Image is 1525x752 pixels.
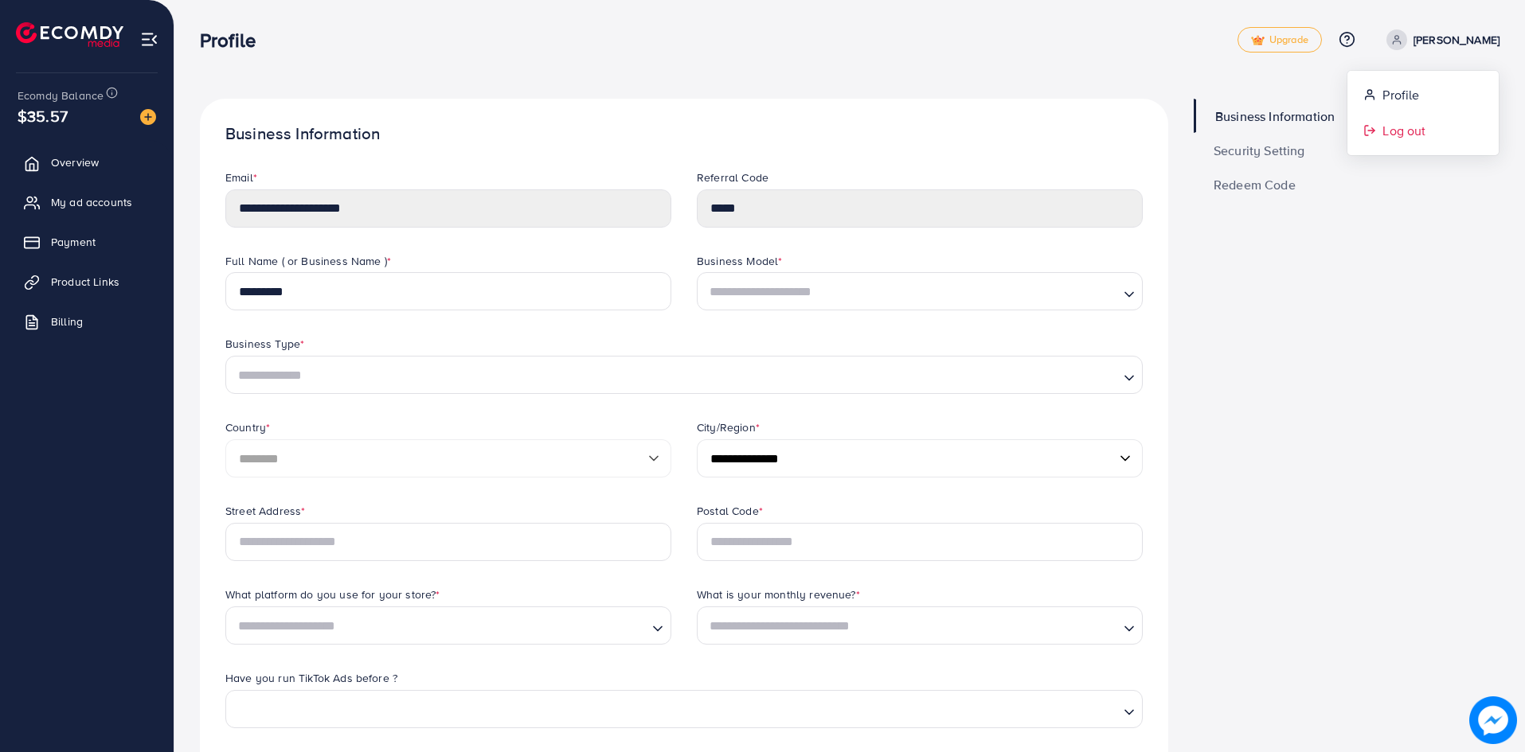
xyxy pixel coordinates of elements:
[1251,34,1308,46] span: Upgrade
[697,606,1143,645] div: Search for option
[1215,110,1335,123] span: Business Information
[225,253,391,269] label: Full Name ( or Business Name )
[12,266,162,298] a: Product Links
[1382,121,1425,140] span: Log out
[51,314,83,329] span: Billing
[225,586,440,602] label: What platform do you use for your store?
[12,186,162,218] a: My ad accounts
[697,419,760,435] label: City/Region
[233,614,646,639] input: Search for option
[51,274,119,290] span: Product Links
[12,146,162,178] a: Overview
[200,29,268,52] h3: Profile
[1347,70,1500,156] ul: [PERSON_NAME]
[1238,27,1322,53] a: tickUpgrade
[12,226,162,258] a: Payment
[18,88,104,103] span: Ecomdy Balance
[51,234,96,250] span: Payment
[225,419,270,435] label: Country
[225,336,304,352] label: Business Type
[1469,696,1517,744] img: image
[12,306,162,337] a: Billing
[1380,29,1500,50] a: [PERSON_NAME]
[1214,144,1305,157] span: Security Setting
[51,154,99,170] span: Overview
[140,109,156,125] img: image
[697,272,1143,310] div: Search for option
[16,22,123,47] img: logo
[225,503,305,519] label: Street Address
[697,586,860,602] label: What is your monthly revenue?
[697,503,763,519] label: Postal Code
[704,614,1117,639] input: Search for option
[1251,35,1265,46] img: tick
[225,169,257,185] label: Email
[704,280,1117,305] input: Search for option
[225,670,397,686] label: Have you run TikTok Ads before ?
[242,698,1117,723] input: Search for option
[225,606,671,645] div: Search for option
[697,169,768,185] label: Referral Code
[51,194,132,210] span: My ad accounts
[233,364,1117,388] input: Search for option
[1382,85,1419,104] span: Profile
[1414,30,1500,49] p: [PERSON_NAME]
[140,30,158,49] img: menu
[18,104,68,127] span: $35.57
[225,124,1143,144] h1: Business Information
[697,253,782,269] label: Business Model
[1214,178,1296,191] span: Redeem Code
[225,356,1143,394] div: Search for option
[225,690,1143,728] div: Search for option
